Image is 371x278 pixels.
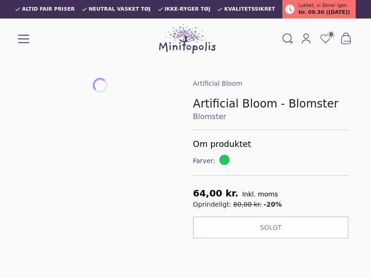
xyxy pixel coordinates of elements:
h5: Om produktet [193,138,349,151]
a: Artificial Bloom [193,80,242,87]
span: 0 [327,31,335,38]
p: -20% [263,200,281,209]
span: Farver: [193,156,217,165]
span: Solgt [260,224,282,231]
span: Ikke-ryger tøj [165,6,211,12]
span: Kvalitetssikret [224,6,275,12]
a: Blomster [193,111,349,122]
img: Minitopolis logo [159,24,216,54]
button: Solgt [193,216,349,239]
span: 80,00 kr. [233,201,262,208]
p: Oprindeligt: [193,200,231,209]
span: Inkl. moms [242,190,278,198]
span: 64,00 kr. [193,188,238,199]
span: Lukket, vi åbner igen [298,2,347,9]
span: Neutral vasket tøj [89,6,151,12]
a: 0 [315,30,336,48]
span: Altid fair priser [22,6,75,12]
h1: Artificial Bloom - Blomster [193,96,349,111]
span: tir. 09.30 ([DATE]) [298,9,350,17]
a: Mit Minitopolis login [297,31,315,47]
